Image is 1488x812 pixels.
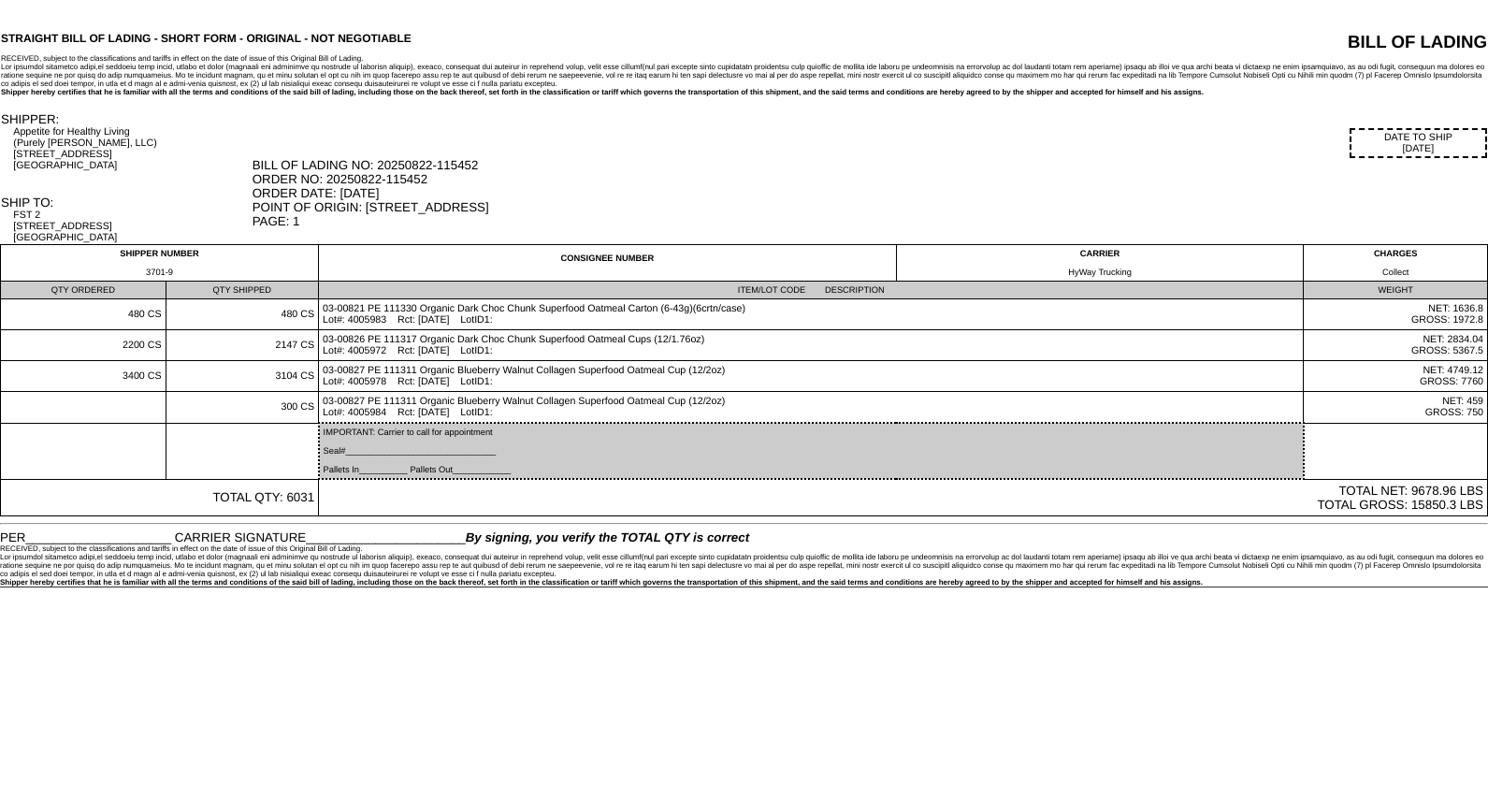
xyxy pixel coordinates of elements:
div: 3701-9 [5,268,314,277]
div: HyWay Trucking [901,268,1300,277]
td: 3400 CS [1,361,166,392]
td: NET: 459 GROSS: 750 [1304,392,1488,424]
td: 300 CS [166,392,319,424]
td: CONSIGNEE NUMBER [319,245,897,282]
td: TOTAL QTY: 6031 [1,479,319,516]
div: FST 2 [STREET_ADDRESS] [GEOGRAPHIC_DATA] [13,210,250,243]
td: 03-00827 PE 111311 Organic Blueberry Walnut Collagen Superfood Oatmeal Cup (12/2oz) Lot#: 4005984... [319,392,1304,424]
td: NET: 1636.8 GROSS: 1972.8 [1304,299,1488,330]
td: 03-00826 PE 111317 Organic Dark Choc Chunk Superfood Oatmeal Cups (12/1.76oz) Lot#: 4005972 Rct: ... [319,330,1304,361]
td: CARRIER [896,245,1304,282]
td: 3104 CS [166,361,319,392]
div: SHIPPER: [1,112,251,126]
div: BILL OF LADING NO: 20250822-115452 ORDER NO: 20250822-115452 ORDER DATE: [DATE] POINT OF ORIGIN: ... [253,158,1487,228]
div: Shipper hereby certifies that he is familiar with all the terms and conditions of the said bill o... [1,88,1487,96]
div: DATE TO SHIP [DATE] [1350,128,1487,158]
td: NET: 2834.04 GROSS: 5367.5 [1304,330,1488,361]
div: Appetite for Healthy Living (Purely [PERSON_NAME], LLC) [STREET_ADDRESS] [GEOGRAPHIC_DATA] [13,126,250,171]
td: SHIPPER NUMBER [1,245,319,282]
td: NET: 4749.12 GROSS: 7760 [1304,361,1488,392]
td: 03-00827 PE 111311 Organic Blueberry Walnut Collagen Superfood Oatmeal Cup (12/2oz) Lot#: 4005978... [319,361,1304,392]
td: QTY ORDERED [1,282,166,299]
td: 03-00821 PE 111330 Organic Dark Choc Chunk Superfood Oatmeal Carton (6-43g)(6crtn/case) Lot#: 400... [319,299,1304,330]
div: BILL OF LADING [1091,32,1487,52]
td: CHARGES [1304,245,1488,282]
td: QTY SHIPPED [166,282,319,299]
td: 480 CS [166,299,319,330]
td: 2200 CS [1,330,166,361]
td: TOTAL NET: 9678.96 LBS TOTAL GROSS: 15850.3 LBS [319,479,1488,516]
td: ITEM/LOT CODE DESCRIPTION [319,282,1304,299]
td: IMPORTANT: Carrier to call for appointment Seal#_______________________________ Pallets In_______... [319,423,1304,479]
span: By signing, you verify the TOTAL QTY is correct [466,530,749,544]
td: 480 CS [1,299,166,330]
td: 2147 CS [166,330,319,361]
td: WEIGHT [1304,282,1488,299]
div: Collect [1307,268,1483,277]
div: SHIP TO: [1,196,251,210]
